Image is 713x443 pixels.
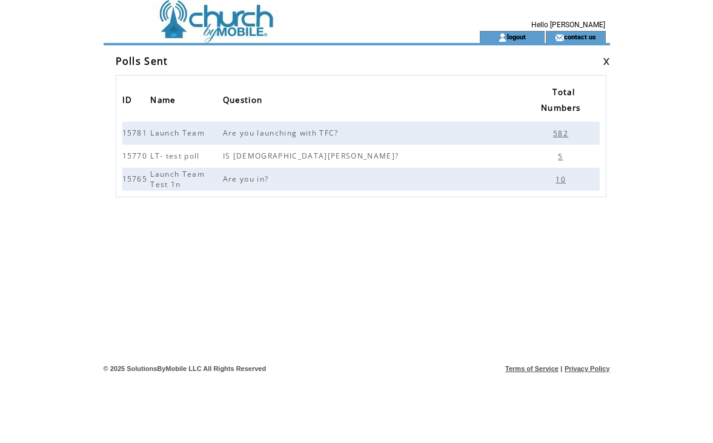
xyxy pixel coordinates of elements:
a: Privacy Policy [565,365,610,372]
a: 5 [558,151,569,161]
span: Polls Sent [116,54,168,68]
span: 15770 [122,151,151,161]
a: Question [223,91,269,111]
span: 582 [553,128,571,139]
span: 10 [555,174,569,185]
a: contact us [564,33,596,41]
span: | [560,365,562,372]
span: 15781 [122,128,151,138]
span: Are you launching with TFC? [223,128,342,138]
a: Terms of Service [505,365,559,372]
a: ID [122,91,139,111]
span: ID [122,91,136,111]
span: Are you in? [223,174,272,184]
a: 582 [553,128,574,138]
span: © 2025 SolutionsByMobile LLC All Rights Reserved [104,365,267,372]
span: 15765 [122,174,151,184]
img: contact_us_icon.gif [555,33,564,42]
a: Total Numbers [541,83,586,119]
a: 10 [555,174,572,184]
span: Question [223,91,266,111]
a: logout [507,33,526,41]
span: Launch Team Test 1n [150,169,205,189]
span: Name [150,91,178,111]
span: Hello [PERSON_NAME] [531,21,605,29]
span: 5 [558,151,566,162]
span: Launch Team [150,128,208,138]
span: Total Numbers [541,84,583,119]
span: LT- test poll [150,151,202,161]
a: Name [150,91,181,111]
img: account_icon.gif [498,33,507,42]
span: IS [DEMOGRAPHIC_DATA][PERSON_NAME]? [223,151,402,161]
